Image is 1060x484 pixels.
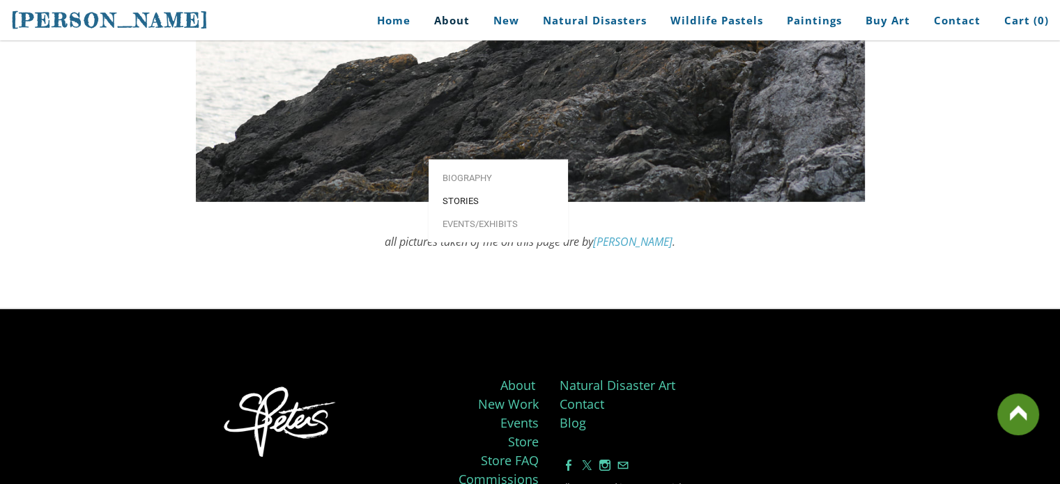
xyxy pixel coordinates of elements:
img: Stephanie Peters Artist [216,383,346,465]
a: Paintings [776,5,852,36]
a: About [500,377,535,393]
a: New Work [478,396,539,412]
a: Wildlife Pastels [660,5,774,36]
a: Contact [560,396,604,412]
a: Instagram [599,458,610,473]
a: Natural Disasters [532,5,657,36]
span: 0 [1038,13,1045,27]
a: Store FAQ [481,452,539,469]
a: Facebook [563,458,574,473]
a: Blog [560,414,586,431]
a: Events/Exhibits [429,212,568,235]
a: Cart (0) [994,5,1049,36]
a: Biography [429,166,568,189]
a: About [424,5,480,36]
a: Stories [429,189,568,212]
a: Events [500,414,539,431]
a: [PERSON_NAME] [11,7,209,33]
a: Home [356,5,421,36]
span: [PERSON_NAME] [11,8,209,32]
a: New [483,5,530,36]
a: Twitter [581,458,592,473]
span: Biography [443,173,554,182]
a: Mail [617,458,629,473]
font: all pictures taken of me on this page are by . [385,234,675,249]
a: Contact [923,5,991,36]
a: Natural Disaster Art [560,377,675,393]
a: [PERSON_NAME] [593,234,673,249]
span: Events/Exhibits [443,219,554,228]
a: Buy Art [855,5,921,36]
a: Store [508,433,539,450]
span: Stories [443,196,554,205]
